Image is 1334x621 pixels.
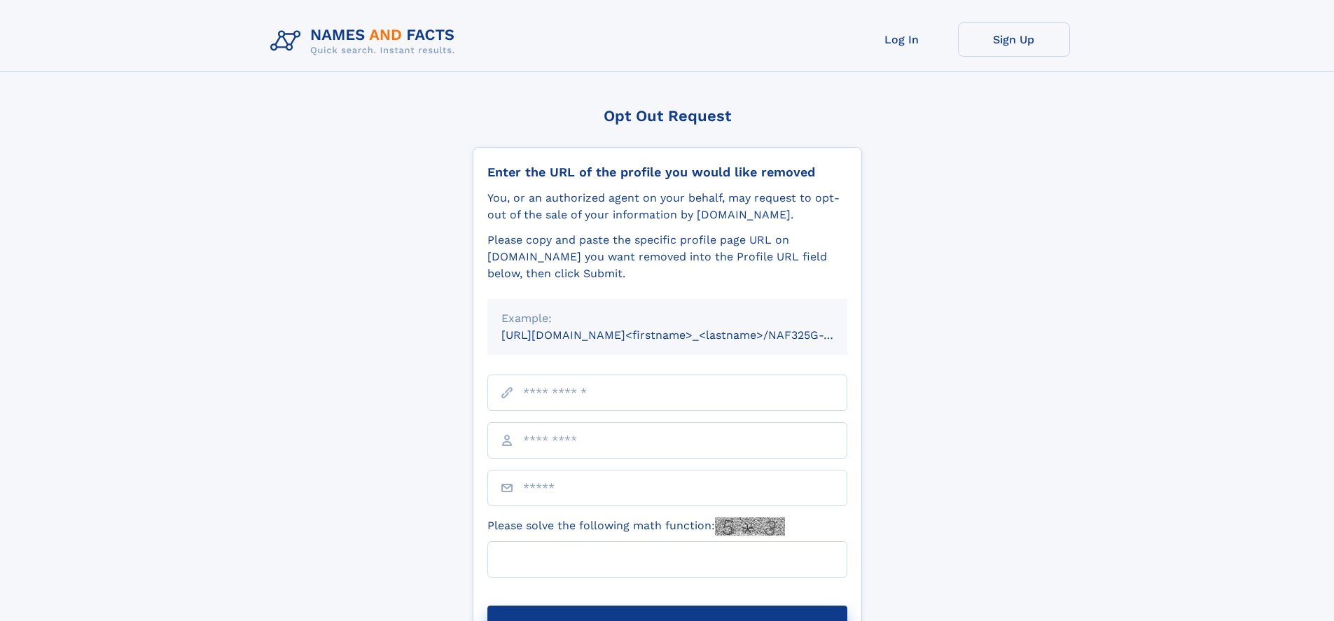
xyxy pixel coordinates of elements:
[487,190,847,223] div: You, or an authorized agent on your behalf, may request to opt-out of the sale of your informatio...
[501,310,833,327] div: Example:
[487,517,785,536] label: Please solve the following math function:
[487,232,847,282] div: Please copy and paste the specific profile page URL on [DOMAIN_NAME] you want removed into the Pr...
[501,328,874,342] small: [URL][DOMAIN_NAME]<firstname>_<lastname>/NAF325G-xxxxxxxx
[846,22,958,57] a: Log In
[487,165,847,180] div: Enter the URL of the profile you would like removed
[473,107,862,125] div: Opt Out Request
[265,22,466,60] img: Logo Names and Facts
[958,22,1070,57] a: Sign Up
